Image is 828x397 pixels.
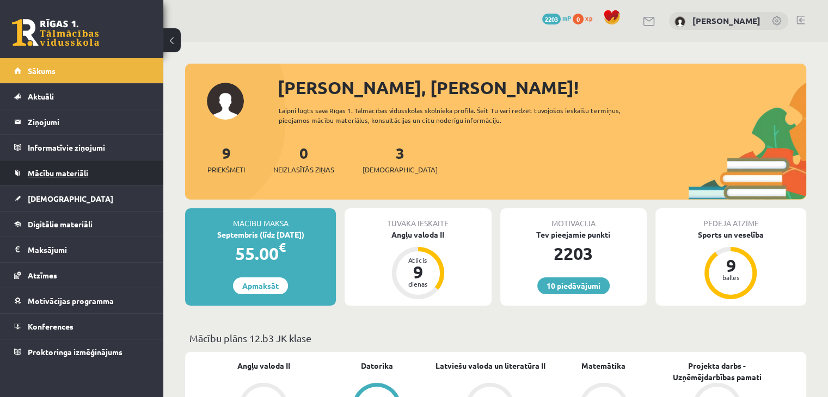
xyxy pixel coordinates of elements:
a: Maksājumi [14,237,150,262]
span: Motivācijas programma [28,296,114,306]
a: Proktoringa izmēģinājums [14,339,150,364]
span: 2203 [542,14,561,24]
legend: Informatīvie ziņojumi [28,135,150,160]
div: 2203 [500,240,647,266]
a: Angļu valoda II [237,360,290,371]
span: Mācību materiāli [28,168,88,178]
div: Laipni lūgts savā Rīgas 1. Tālmācības vidusskolas skolnieka profilā. Šeit Tu vari redzēt tuvojošo... [279,106,652,125]
span: Neizlasītās ziņas [273,164,334,175]
a: [PERSON_NAME] [692,15,760,26]
a: Latviešu valoda un literatūra II [435,360,545,371]
a: Digitālie materiāli [14,212,150,237]
a: Atzīmes [14,263,150,288]
a: Datorika [361,360,393,371]
span: € [279,239,286,255]
div: Mācību maksa [185,208,336,229]
span: mP [562,14,571,22]
a: 0 xp [573,14,598,22]
div: Septembris (līdz [DATE]) [185,229,336,240]
span: 0 [573,14,584,24]
span: xp [585,14,592,22]
div: 55.00 [185,240,336,266]
a: Projekta darbs - Uzņēmējdarbības pamati [660,360,774,383]
a: Rīgas 1. Tālmācības vidusskola [12,19,99,46]
span: Konferences [28,321,73,331]
a: 0Neizlasītās ziņas [273,143,334,175]
div: balles [714,274,747,281]
a: Aktuāli [14,84,150,109]
div: Tuvākā ieskaite [345,208,491,229]
span: [DEMOGRAPHIC_DATA] [363,164,438,175]
span: Proktoringa izmēģinājums [28,347,122,357]
span: Digitālie materiāli [28,219,93,229]
div: Motivācija [500,208,647,229]
a: Angļu valoda II Atlicis 9 dienas [345,229,491,301]
a: Sports un veselība 9 balles [655,229,806,301]
div: dienas [402,281,434,287]
div: 9 [714,257,747,274]
a: Informatīvie ziņojumi [14,135,150,160]
a: Konferences [14,314,150,339]
span: Aktuāli [28,91,54,101]
a: [DEMOGRAPHIC_DATA] [14,186,150,211]
div: Sports un veselība [655,229,806,240]
span: Priekšmeti [207,164,245,175]
a: 9Priekšmeti [207,143,245,175]
a: Sākums [14,58,150,83]
a: 3[DEMOGRAPHIC_DATA] [363,143,438,175]
div: Pēdējā atzīme [655,208,806,229]
legend: Maksājumi [28,237,150,262]
a: Ziņojumi [14,109,150,134]
div: 9 [402,263,434,281]
span: [DEMOGRAPHIC_DATA] [28,194,113,203]
a: Matemātika [581,360,625,371]
img: Kate Uļjanova [674,16,685,27]
span: Atzīmes [28,270,57,280]
legend: Ziņojumi [28,109,150,134]
div: [PERSON_NAME], [PERSON_NAME]! [278,75,806,101]
div: Tev pieejamie punkti [500,229,647,240]
div: Angļu valoda II [345,229,491,240]
p: Mācību plāns 12.b3 JK klase [189,331,802,345]
a: Motivācijas programma [14,288,150,313]
div: Atlicis [402,257,434,263]
a: Mācību materiāli [14,160,150,185]
span: Sākums [28,66,56,76]
a: Apmaksāt [233,277,288,294]
a: 10 piedāvājumi [537,277,610,294]
a: 2203 mP [542,14,571,22]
